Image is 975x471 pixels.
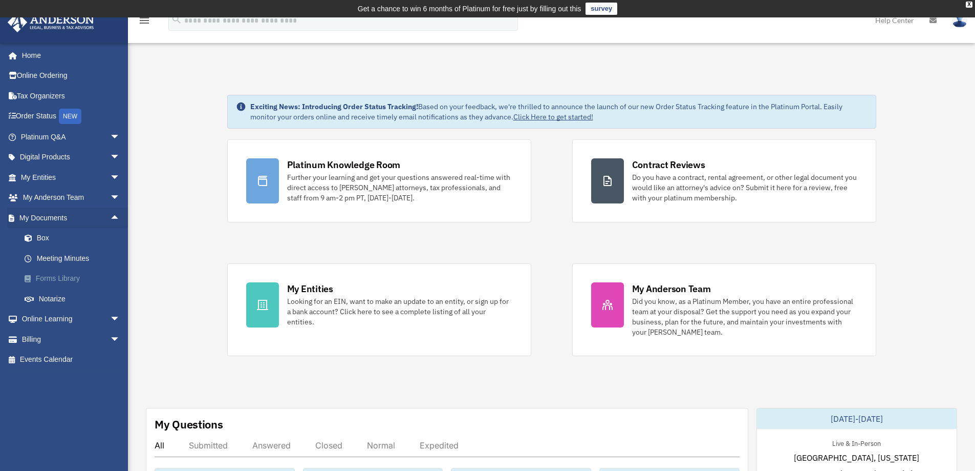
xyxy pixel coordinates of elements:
[14,289,136,309] a: Notarize
[7,66,136,86] a: Online Ordering
[155,417,223,432] div: My Questions
[14,228,136,249] a: Box
[7,147,136,168] a: Digital Productsarrow_drop_down
[7,167,136,188] a: My Entitiesarrow_drop_down
[252,440,291,450] div: Answered
[227,139,531,222] a: Platinum Knowledge Room Further your learning and get your questions answered real-time with dire...
[367,440,395,450] div: Normal
[572,263,876,356] a: My Anderson Team Did you know, as a Platinum Member, you have an entire professional team at your...
[358,3,581,15] div: Get a chance to win 6 months of Platinum for free just by filling out this
[14,269,136,289] a: Forms Library
[5,12,97,32] img: Anderson Advisors Platinum Portal
[632,282,711,295] div: My Anderson Team
[227,263,531,356] a: My Entities Looking for an EIN, want to make an update to an entity, or sign up for a bank accoun...
[7,106,136,127] a: Order StatusNEW
[632,158,705,171] div: Contract Reviews
[287,296,512,327] div: Looking for an EIN, want to make an update to an entity, or sign up for a bank account? Click her...
[7,208,136,228] a: My Documentsarrow_drop_up
[757,408,957,429] div: [DATE]-[DATE]
[138,18,150,27] a: menu
[7,188,136,208] a: My Anderson Teamarrow_drop_down
[7,45,131,66] a: Home
[315,440,342,450] div: Closed
[189,440,228,450] div: Submitted
[420,440,459,450] div: Expedited
[250,102,418,111] strong: Exciting News: Introducing Order Status Tracking!
[794,452,919,464] span: [GEOGRAPHIC_DATA], [US_STATE]
[7,329,136,350] a: Billingarrow_drop_down
[14,248,136,269] a: Meeting Minutes
[287,158,401,171] div: Platinum Knowledge Room
[110,167,131,188] span: arrow_drop_down
[586,3,617,15] a: survey
[966,2,972,8] div: close
[110,309,131,330] span: arrow_drop_down
[513,112,593,121] a: Click Here to get started!
[632,296,857,337] div: Did you know, as a Platinum Member, you have an entire professional team at your disposal? Get th...
[7,127,136,147] a: Platinum Q&Aarrow_drop_down
[250,101,868,122] div: Based on your feedback, we're thrilled to announce the launch of our new Order Status Tracking fe...
[7,309,136,330] a: Online Learningarrow_drop_down
[287,282,333,295] div: My Entities
[632,172,857,203] div: Do you have a contract, rental agreement, or other legal document you would like an attorney's ad...
[138,14,150,27] i: menu
[110,147,131,168] span: arrow_drop_down
[7,86,136,106] a: Tax Organizers
[110,329,131,350] span: arrow_drop_down
[287,172,512,203] div: Further your learning and get your questions answered real-time with direct access to [PERSON_NAM...
[171,14,182,25] i: search
[110,127,131,148] span: arrow_drop_down
[7,350,136,370] a: Events Calendar
[572,139,876,222] a: Contract Reviews Do you have a contract, rental agreement, or other legal document you would like...
[824,437,889,448] div: Live & In-Person
[952,13,967,28] img: User Pic
[155,440,164,450] div: All
[110,188,131,209] span: arrow_drop_down
[110,208,131,229] span: arrow_drop_up
[59,109,81,124] div: NEW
